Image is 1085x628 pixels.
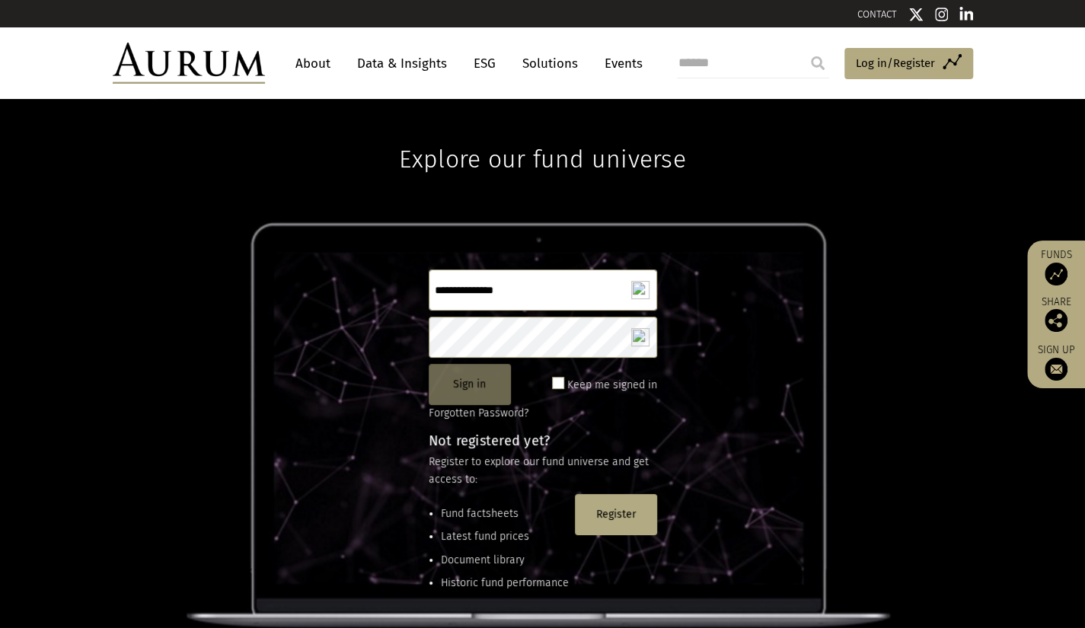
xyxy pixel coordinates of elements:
[441,552,569,569] li: Document library
[803,48,833,78] input: Submit
[349,49,455,78] a: Data & Insights
[441,505,569,522] li: Fund factsheets
[631,328,649,346] img: npw-badge-icon-locked.svg
[959,7,973,22] img: Linkedin icon
[1045,358,1067,381] img: Sign up to our newsletter
[429,406,528,419] a: Forgotten Password?
[429,454,657,488] p: Register to explore our fund universe and get access to:
[844,48,973,80] a: Log in/Register
[597,49,643,78] a: Events
[575,494,657,535] button: Register
[441,528,569,545] li: Latest fund prices
[1035,248,1077,285] a: Funds
[1045,263,1067,285] img: Access Funds
[908,7,924,22] img: Twitter icon
[429,434,657,448] h4: Not registered yet?
[1035,297,1077,332] div: Share
[856,54,935,72] span: Log in/Register
[113,43,265,84] img: Aurum
[857,8,897,20] a: CONTACT
[935,7,949,22] img: Instagram icon
[515,49,586,78] a: Solutions
[429,364,511,405] button: Sign in
[1045,309,1067,332] img: Share this post
[567,376,657,394] label: Keep me signed in
[399,99,685,174] h1: Explore our fund universe
[441,575,569,591] li: Historic fund performance
[631,281,649,299] img: npw-badge-icon-locked.svg
[288,49,338,78] a: About
[466,49,503,78] a: ESG
[1035,343,1077,381] a: Sign up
